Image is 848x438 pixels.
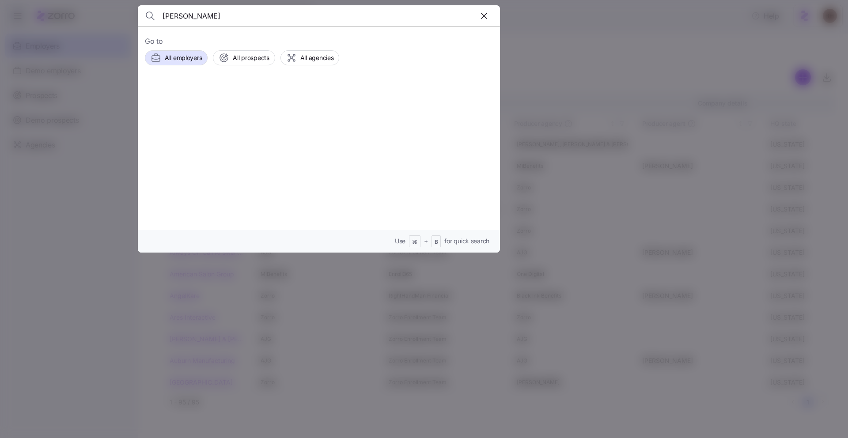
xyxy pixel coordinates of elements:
[165,53,202,62] span: All employers
[213,50,275,65] button: All prospects
[444,237,489,245] span: for quick search
[424,237,428,245] span: +
[280,50,340,65] button: All agencies
[145,50,208,65] button: All employers
[145,36,493,47] span: Go to
[233,53,269,62] span: All prospects
[395,237,405,245] span: Use
[300,53,334,62] span: All agencies
[435,238,438,246] span: B
[412,238,417,246] span: ⌘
